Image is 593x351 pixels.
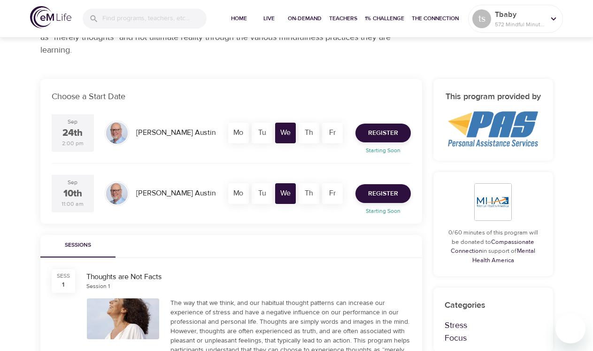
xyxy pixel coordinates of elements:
[365,14,404,23] span: 1% Challenge
[555,313,585,343] iframe: Button to launch messaging window
[62,140,84,148] div: 2:00 pm
[46,241,110,250] span: Sessions
[445,319,542,332] p: Stress
[30,6,71,28] img: logo
[288,14,322,23] span: On-Demand
[322,183,343,204] div: Fr
[52,90,411,103] p: Choose a Start Date
[445,228,542,265] p: 0/60 minutes of this program will be donated to in support of
[368,188,398,200] span: Register
[275,123,296,143] div: We
[258,14,280,23] span: Live
[132,124,219,142] div: [PERSON_NAME] Austin
[63,187,82,201] div: 10th
[445,332,542,344] p: Focus
[132,184,219,203] div: [PERSON_NAME] Austin
[495,9,545,20] p: Tbaby
[472,9,491,28] div: ts
[275,183,296,204] div: We
[252,123,272,143] div: Tu
[62,280,64,289] div: 1
[350,207,416,215] p: Starting Soon
[252,183,272,204] div: Tu
[299,123,319,143] div: Th
[329,14,357,23] span: Teachers
[355,124,411,142] button: Register
[68,118,77,126] div: Sep
[68,179,77,187] div: Sep
[355,184,411,203] button: Register
[62,200,84,208] div: 11:00 am
[350,146,416,155] p: Starting Soon
[62,126,83,140] div: 24th
[102,8,207,29] input: Find programs, teachers, etc...
[86,272,411,282] div: Thoughts are Not Facts
[299,183,319,204] div: Th
[472,247,536,264] a: Mental Health America
[445,299,542,312] p: Categories
[445,90,542,104] h6: This program provided by
[322,123,343,143] div: Fr
[228,123,249,143] div: Mo
[228,183,249,204] div: Mo
[412,14,459,23] span: The Connection
[368,127,398,139] span: Register
[451,238,534,255] a: Compassionate Connection
[495,20,545,29] p: 572 Mindful Minutes
[57,272,70,280] div: SESS
[448,111,538,147] img: PAS%20logo.png
[228,14,250,23] span: Home
[86,282,110,290] div: Session 1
